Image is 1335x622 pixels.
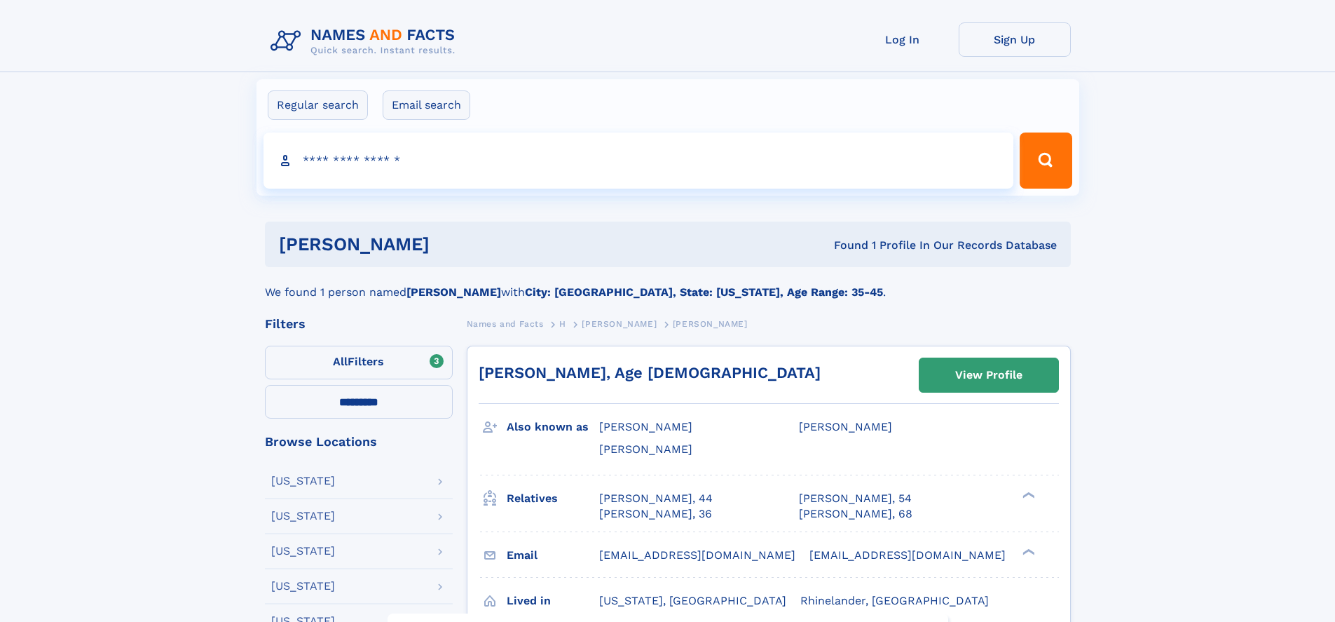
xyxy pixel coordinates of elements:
span: [PERSON_NAME] [599,420,692,433]
h3: Email [507,543,599,567]
div: View Profile [955,359,1022,391]
div: [US_STATE] [271,511,335,522]
div: Filters [265,318,453,330]
a: H [559,315,566,332]
a: Log In [847,22,959,57]
h3: Also known as [507,415,599,439]
span: [EMAIL_ADDRESS][DOMAIN_NAME] [809,548,1006,562]
h1: [PERSON_NAME] [279,236,632,253]
a: [PERSON_NAME], 36 [599,506,712,522]
a: View Profile [919,358,1058,392]
div: We found 1 person named with . [265,267,1071,301]
span: [EMAIL_ADDRESS][DOMAIN_NAME] [599,548,795,562]
h3: Relatives [507,487,599,511]
a: [PERSON_NAME] [582,315,657,332]
span: [PERSON_NAME] [799,420,892,433]
a: [PERSON_NAME], 54 [799,491,912,506]
label: Regular search [268,90,368,120]
a: [PERSON_NAME], 68 [799,506,912,522]
a: Sign Up [959,22,1071,57]
b: [PERSON_NAME] [406,285,501,299]
span: [PERSON_NAME] [673,319,748,329]
span: [PERSON_NAME] [582,319,657,329]
h3: Lived in [507,589,599,613]
span: Rhinelander, [GEOGRAPHIC_DATA] [800,594,989,607]
img: Logo Names and Facts [265,22,467,60]
div: ❯ [1019,490,1036,499]
div: [US_STATE] [271,581,335,592]
span: [PERSON_NAME] [599,442,692,456]
div: Found 1 Profile In Our Records Database [631,238,1057,253]
a: [PERSON_NAME], 44 [599,491,713,506]
div: Browse Locations [265,435,453,448]
b: City: [GEOGRAPHIC_DATA], State: [US_STATE], Age Range: 35-45 [525,285,883,299]
a: [PERSON_NAME], Age [DEMOGRAPHIC_DATA] [479,364,821,381]
input: search input [263,133,1014,189]
span: [US_STATE], [GEOGRAPHIC_DATA] [599,594,786,607]
label: Filters [265,346,453,379]
div: [US_STATE] [271,546,335,557]
a: Names and Facts [467,315,544,332]
div: [US_STATE] [271,475,335,487]
button: Search Button [1020,133,1072,189]
div: ❯ [1019,547,1036,556]
span: H [559,319,566,329]
span: All [333,355,348,368]
label: Email search [383,90,470,120]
